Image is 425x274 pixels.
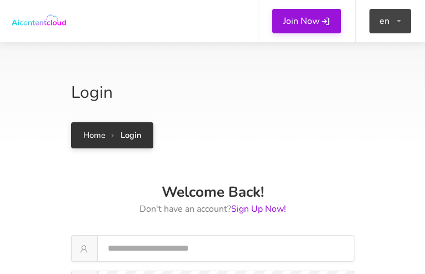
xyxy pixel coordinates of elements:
span: Join Now [283,15,319,27]
a: Sign Up Now! [231,203,286,215]
button: en [369,9,411,33]
h2: Login [71,82,354,104]
iframe: chat widget [356,205,425,257]
li: Login [112,129,141,142]
a: Join Now [272,9,341,33]
a: Home [83,129,106,141]
h3: Welcome Back! [71,185,354,200]
span: Don't have an account? [71,202,354,217]
span: en [379,9,392,33]
img: AI Content Cloud - AI Powered Content, Code & Image Generator [11,11,67,31]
